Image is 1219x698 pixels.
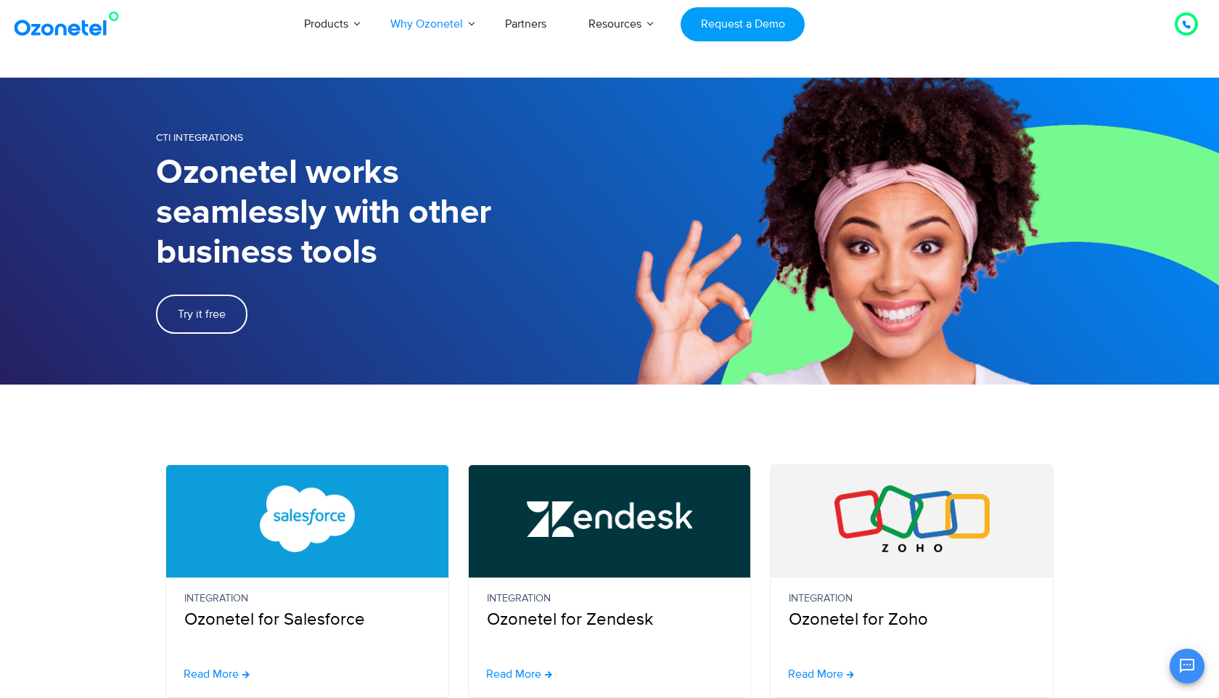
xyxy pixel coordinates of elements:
h1: Ozonetel works seamlessly with other business tools [156,153,609,273]
span: Read More [184,668,239,680]
a: Read More [788,668,854,680]
a: Read More [184,668,250,680]
button: Open chat [1170,649,1204,683]
small: Integration [487,591,733,607]
img: Zendesk Call Center Integration [527,485,693,552]
a: Read More [486,668,552,680]
p: Ozonetel for Zendesk [487,591,733,633]
a: Try it free [156,295,247,334]
small: Integration [184,591,430,607]
span: CTI Integrations [156,131,243,144]
span: Read More [486,668,541,680]
a: Request a Demo [681,7,805,41]
p: Ozonetel for Salesforce [184,591,430,633]
span: Read More [788,668,843,680]
p: Ozonetel for Zoho [789,591,1035,633]
img: Salesforce CTI Integration with Call Center Software [224,485,390,552]
small: Integration [789,591,1035,607]
span: Try it free [178,308,226,320]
